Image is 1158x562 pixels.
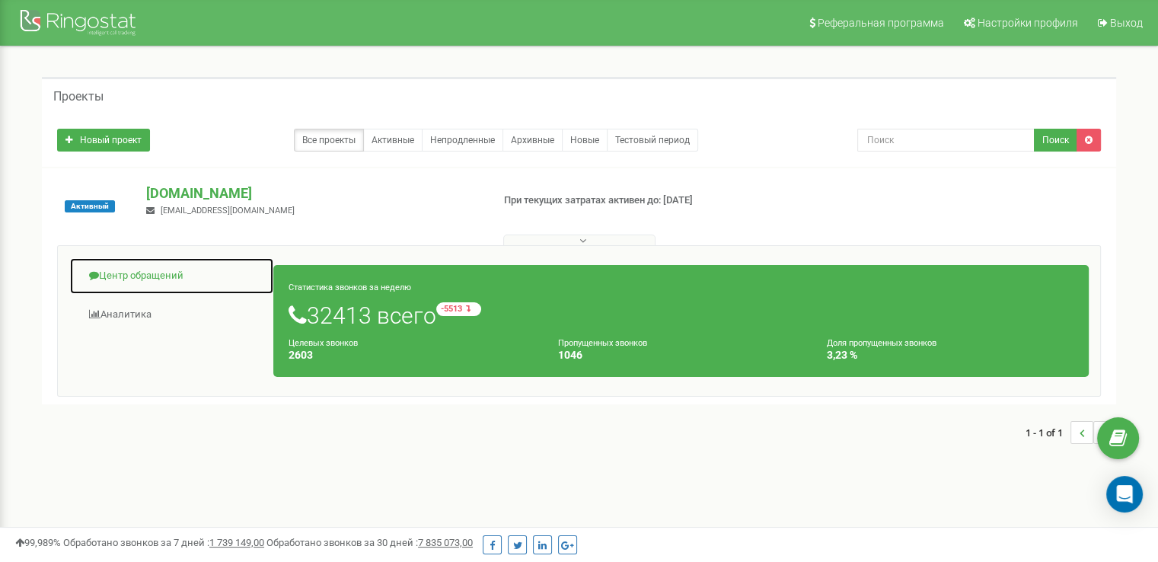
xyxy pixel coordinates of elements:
[65,200,115,212] span: Активный
[1026,406,1116,459] nav: ...
[558,338,647,348] small: Пропущенных звонков
[209,537,264,548] u: 1 739 149,00
[1034,129,1077,152] button: Поиск
[294,129,364,152] a: Все проекты
[827,338,936,348] small: Доля пропущенных звонков
[69,296,274,334] a: Аналитика
[63,537,264,548] span: Обработано звонков за 7 дней :
[289,350,535,361] h4: 2603
[436,302,481,316] small: -5513
[15,537,61,548] span: 99,989%
[978,17,1078,29] span: Настройки профиля
[289,302,1073,328] h1: 32413 всего
[418,537,473,548] u: 7 835 073,00
[161,206,295,216] span: [EMAIL_ADDRESS][DOMAIN_NAME]
[266,537,473,548] span: Обработано звонков за 30 дней :
[289,338,358,348] small: Целевых звонков
[502,129,563,152] a: Архивные
[607,129,698,152] a: Тестовый период
[363,129,423,152] a: Активные
[289,283,411,292] small: Статистика звонков за неделю
[53,90,104,104] h5: Проекты
[69,257,274,295] a: Центр обращений
[422,129,503,152] a: Непродленные
[558,350,805,361] h4: 1046
[827,350,1073,361] h4: 3,23 %
[504,193,748,208] p: При текущих затратах активен до: [DATE]
[562,129,608,152] a: Новые
[1110,17,1143,29] span: Выход
[1106,476,1143,513] div: Open Intercom Messenger
[1026,421,1070,444] span: 1 - 1 of 1
[57,129,150,152] a: Новый проект
[818,17,944,29] span: Реферальная программа
[857,129,1035,152] input: Поиск
[146,184,479,203] p: [DOMAIN_NAME]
